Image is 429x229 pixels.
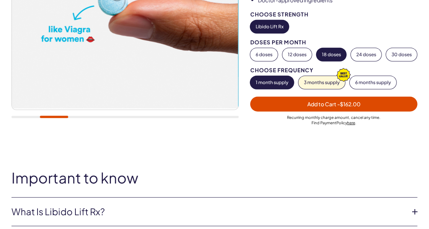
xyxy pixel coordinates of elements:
[299,76,345,89] button: 3 months supply
[250,39,418,45] div: Doses per Month
[250,20,289,33] button: Libido Lift Rx
[282,48,312,61] button: 12 doses
[351,48,382,61] button: 24 doses
[250,11,418,17] div: Choose Strength
[11,205,405,218] a: What is Libido Lift Rx?
[347,120,355,125] a: here
[350,76,396,89] button: 6 months supply
[250,115,418,125] div: Recurring monthly charge amount , cancel any time. Policy .
[250,48,278,61] button: 6 doses
[312,120,336,125] span: Find Payment
[250,97,418,112] button: Add to Cart -$162.00
[11,170,418,186] h2: Important to know
[316,48,346,61] button: 18 doses
[307,101,360,107] span: Add to Cart
[250,67,418,73] div: Choose Frequency
[386,48,417,61] button: 30 doses
[337,101,360,107] span: - $162.00
[250,76,294,89] button: 1 month supply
